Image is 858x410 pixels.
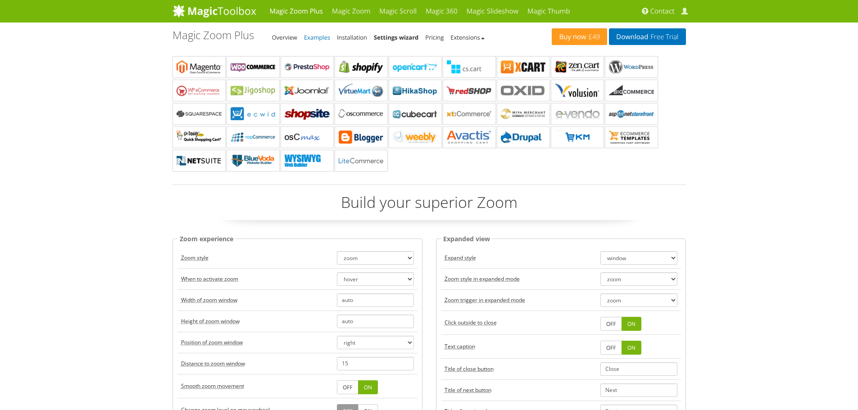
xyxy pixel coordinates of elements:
a: Extensions [450,33,484,41]
b: Magic Zoom Plus for Joomla [285,84,330,97]
acronym: expand, default: window [445,254,476,261]
a: Magic Zoom Plus for redSHOP [443,80,496,101]
b: Magic Zoom Plus for OpenCart [393,60,438,74]
a: Magic Zoom Plus for Shopify [335,56,388,78]
b: Magic Zoom Plus for Zen Cart [555,60,600,74]
b: Magic Zoom Plus for Squarespace [177,107,222,121]
a: Magic Zoom Plus for nopCommerce [227,126,280,148]
acronym: smoothing, default: true [181,382,244,390]
a: Magic Zoom Plus for HikaShop [389,80,442,101]
a: Magic Zoom Plus for AspDotNetStorefront [605,103,658,125]
a: Magic Zoom Plus for Bigcommerce [605,80,658,101]
a: Magic Zoom Plus for e-vendo [551,103,604,125]
acronym: expandZoomMode, default: zoom [445,275,520,283]
a: Magic Zoom Plus for VirtueMart [335,80,388,101]
acronym: textBtnNext, default: Next [445,386,491,394]
legend: Zoom experience [177,234,236,244]
acronym: zoomMode, default: zoom [181,254,209,261]
legend: Expanded view [441,234,492,244]
b: Magic Zoom Plus for redSHOP [447,84,492,97]
b: Magic Zoom Plus for VirtueMart [339,84,384,97]
b: Magic Zoom Plus for osCMax [285,131,330,144]
b: Magic Zoom Plus for Drupal [501,131,546,144]
a: Magic Zoom Plus for BlueVoda [227,150,280,171]
acronym: zoomOn, default: hover [181,275,238,283]
b: Magic Zoom Plus for NetSuite [177,154,222,167]
a: Magic Zoom Plus for Volusion [551,80,604,101]
a: Magic Zoom Plus for EKM [551,126,604,148]
a: Magic Zoom Plus for ShopSite [281,103,334,125]
b: Magic Zoom Plus for WYSIWYG [285,154,330,167]
b: Magic Zoom Plus for Volusion [555,84,600,97]
a: Magic Zoom Plus for OpenCart [389,56,442,78]
a: Magic Zoom Plus for WordPress [605,56,658,78]
acronym: expandZoomOn, default: zoom [445,296,525,304]
img: MagicToolbox.com - Image tools for your website [173,4,256,18]
b: Magic Zoom Plus for CS-Cart [447,60,492,74]
b: Magic Zoom Plus for ShopSite [285,107,330,121]
p: Build your superior Zoom [173,192,686,220]
b: Magic Zoom Plus for xt:Commerce [447,107,492,121]
a: Magic Zoom Plus for Blogger [335,126,388,148]
b: Magic Zoom Plus for WP e-Commerce [177,84,222,97]
acronym: zoomWidth, default: auto [181,296,237,304]
b: Magic Zoom Plus for Blogger [339,131,384,144]
a: Magic Zoom Plus for Magento [173,56,226,78]
a: Magic Zoom Plus for WYSIWYG [281,150,334,171]
a: Magic Zoom Plus for CubeCart [389,103,442,125]
a: Magic Zoom Plus for ecommerce Templates [605,126,658,148]
a: Installation [337,33,367,41]
a: Magic Zoom Plus for GoDaddy Shopping Cart [173,126,226,148]
b: Magic Zoom Plus for Avactis [447,131,492,144]
b: Magic Zoom Plus for Bigcommerce [609,84,654,97]
a: Magic Zoom Plus for osCommerce [335,103,388,125]
a: Magic Zoom Plus for Joomla [281,80,334,101]
a: Magic Zoom Plus for WooCommerce [227,56,280,78]
b: Magic Zoom Plus for BlueVoda [231,154,276,167]
acronym: zoomDistance, default: 15 [181,360,245,367]
a: ON [358,380,378,394]
b: Magic Zoom Plus for WordPress [609,60,654,74]
a: OFF [600,317,622,331]
a: Magic Zoom Plus for Miva Merchant [497,103,550,125]
b: Magic Zoom Plus for AspDotNetStorefront [609,107,654,121]
b: Magic Zoom Plus for CubeCart [393,107,438,121]
a: Magic Zoom Plus for NetSuite [173,150,226,171]
acronym: zoomPosition, default: right [181,338,243,346]
acronym: textBtnClose, default: Close [445,365,494,373]
a: OFF [600,341,622,355]
b: Magic Zoom Plus for OXID [501,84,546,97]
a: Magic Zoom Plus for ECWID [227,103,280,125]
b: Magic Zoom Plus for LiteCommerce [339,154,384,167]
acronym: expandCaption, default: true [445,342,475,350]
a: Buy now£49 [552,28,607,45]
b: Magic Zoom Plus for GoDaddy Shopping Cart [177,131,222,144]
a: Pricing [425,33,444,41]
b: Magic Zoom Plus for nopCommerce [231,131,276,144]
b: Magic Zoom Plus for PrestaShop [285,60,330,74]
b: Magic Zoom Plus for EKM [555,131,600,144]
b: Magic Zoom Plus for HikaShop [393,84,438,97]
a: Magic Zoom Plus for X-Cart [497,56,550,78]
a: Magic Zoom Plus for OXID [497,80,550,101]
b: Magic Zoom Plus for Shopify [339,60,384,74]
a: Magic Zoom Plus for CS-Cart [443,56,496,78]
a: DownloadFree Trial [609,28,685,45]
span: Free Trial [648,33,678,41]
a: Examples [304,33,330,41]
b: Magic Zoom Plus for Magento [177,60,222,74]
a: Magic Zoom Plus for PrestaShop [281,56,334,78]
a: Magic Zoom Plus for Weebly [389,126,442,148]
a: Magic Zoom Plus for Zen Cart [551,56,604,78]
a: OFF [337,380,359,394]
a: Settings wizard [374,33,418,41]
b: Magic Zoom Plus for Weebly [393,131,438,144]
b: Magic Zoom Plus for osCommerce [339,107,384,121]
a: ON [622,341,641,355]
a: Magic Zoom Plus for WP e-Commerce [173,80,226,101]
span: £49 [586,33,600,41]
a: Magic Zoom Plus for Drupal [497,126,550,148]
h1: Magic Zoom Plus [173,29,254,41]
a: Magic Zoom Plus for xt:Commerce [443,103,496,125]
b: Magic Zoom Plus for WooCommerce [231,60,276,74]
